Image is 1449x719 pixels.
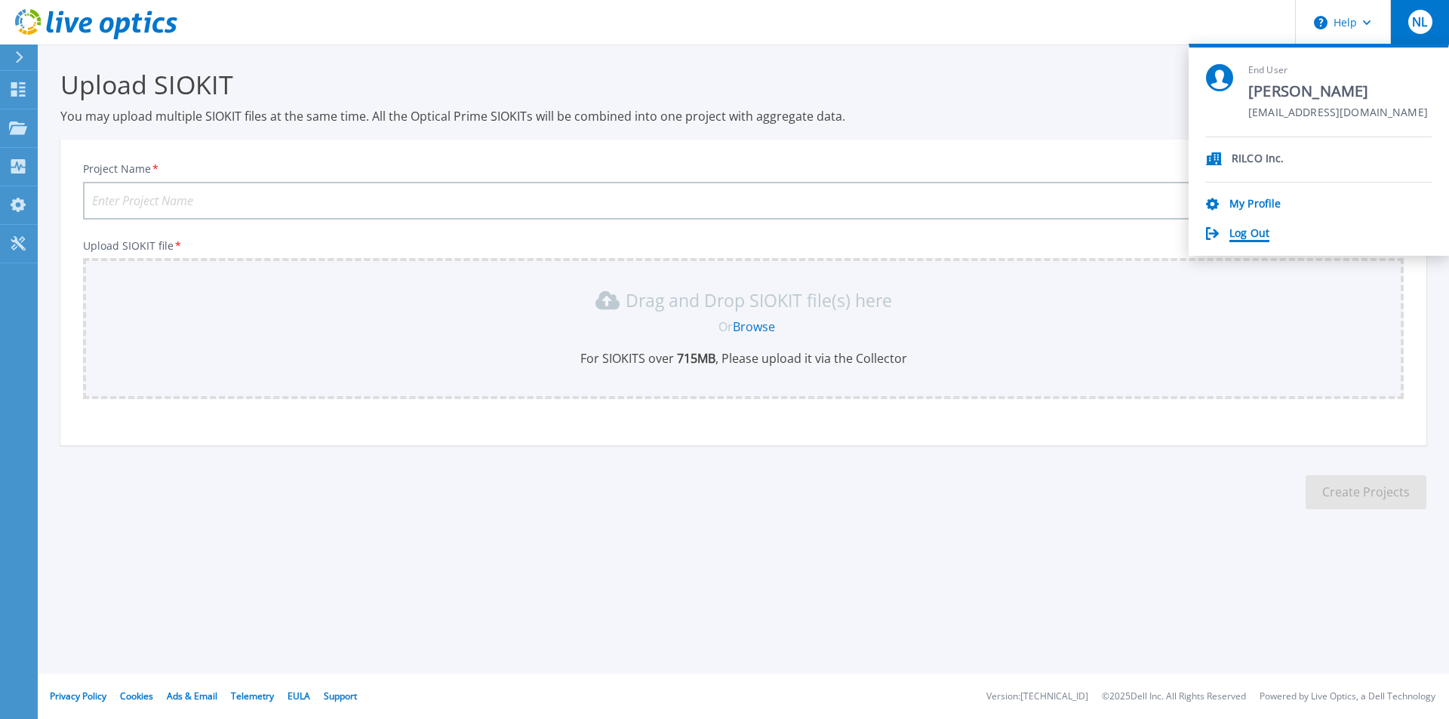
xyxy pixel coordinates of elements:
[288,690,310,702] a: EULA
[626,293,892,308] p: Drag and Drop SIOKIT file(s) here
[120,690,153,702] a: Cookies
[1248,81,1428,102] span: [PERSON_NAME]
[83,240,1404,252] p: Upload SIOKIT file
[1229,198,1281,212] a: My Profile
[1102,692,1246,702] li: © 2025 Dell Inc. All Rights Reserved
[324,690,357,702] a: Support
[986,692,1088,702] li: Version: [TECHNICAL_ID]
[1260,692,1435,702] li: Powered by Live Optics, a Dell Technology
[674,350,715,367] b: 715 MB
[1306,475,1426,509] button: Create Projects
[60,108,1426,124] p: You may upload multiple SIOKIT files at the same time. All the Optical Prime SIOKITs will be comb...
[1248,64,1428,77] span: End User
[50,690,106,702] a: Privacy Policy
[83,182,1404,220] input: Enter Project Name
[1232,152,1284,167] p: RILCO Inc.
[231,690,274,702] a: Telemetry
[167,690,217,702] a: Ads & Email
[1248,106,1428,121] span: [EMAIL_ADDRESS][DOMAIN_NAME]
[1412,16,1427,28] span: NL
[92,288,1395,367] div: Drag and Drop SIOKIT file(s) here OrBrowseFor SIOKITS over 715MB, Please upload it via the Collector
[60,67,1426,102] h3: Upload SIOKIT
[83,164,160,174] label: Project Name
[733,318,775,335] a: Browse
[718,318,733,335] span: Or
[92,350,1395,367] p: For SIOKITS over , Please upload it via the Collector
[1229,227,1269,241] a: Log Out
